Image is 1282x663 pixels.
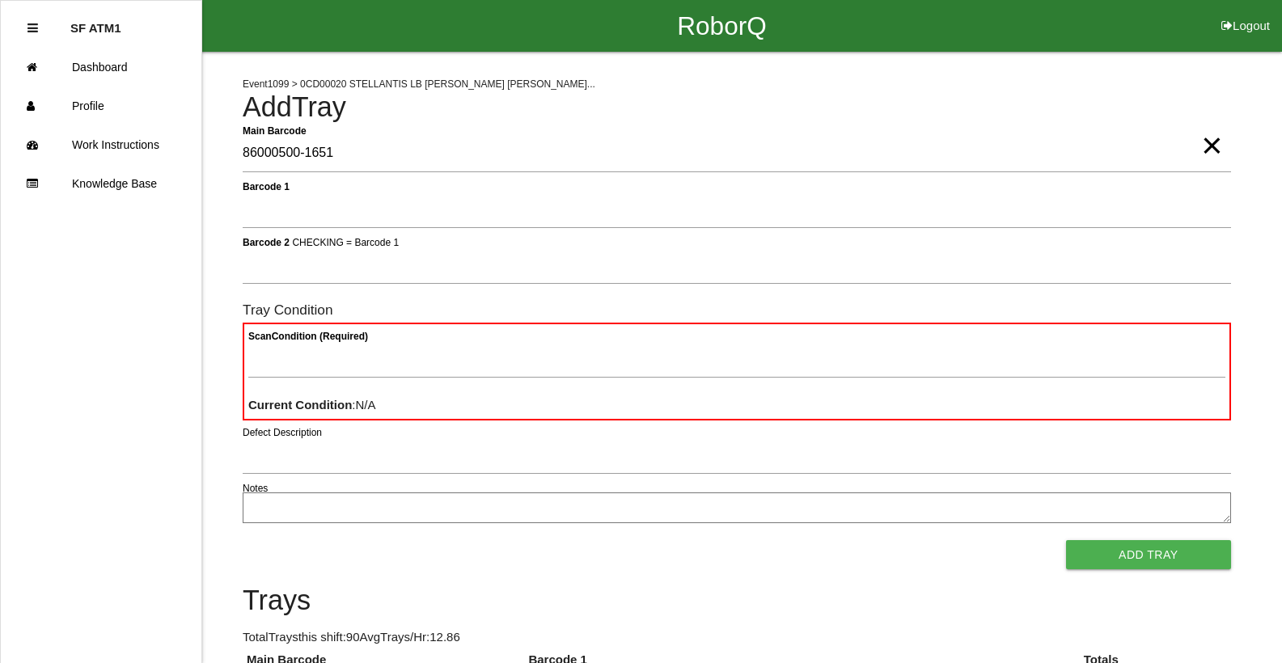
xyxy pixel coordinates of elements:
p: SF ATM1 [70,9,121,35]
b: Scan Condition (Required) [248,331,368,342]
b: Barcode 2 [243,236,290,247]
a: Dashboard [1,48,201,87]
a: Work Instructions [1,125,201,164]
button: Add Tray [1066,540,1231,569]
label: Defect Description [243,425,322,440]
span: : N/A [248,398,376,412]
input: Required [243,135,1231,172]
h4: Add Tray [243,92,1231,123]
a: Profile [1,87,201,125]
label: Notes [243,481,268,496]
div: Close [28,9,38,48]
b: Barcode 1 [243,180,290,192]
a: Knowledge Base [1,164,201,203]
b: Current Condition [248,398,352,412]
span: Clear Input [1201,113,1222,146]
h6: Tray Condition [243,302,1231,318]
h4: Trays [243,585,1231,616]
b: Main Barcode [243,125,307,136]
p: Total Trays this shift: 90 Avg Trays /Hr: 12.86 [243,628,1231,647]
span: CHECKING = Barcode 1 [292,236,399,247]
span: Event 1099 > 0CD00020 STELLANTIS LB [PERSON_NAME] [PERSON_NAME]... [243,78,595,90]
